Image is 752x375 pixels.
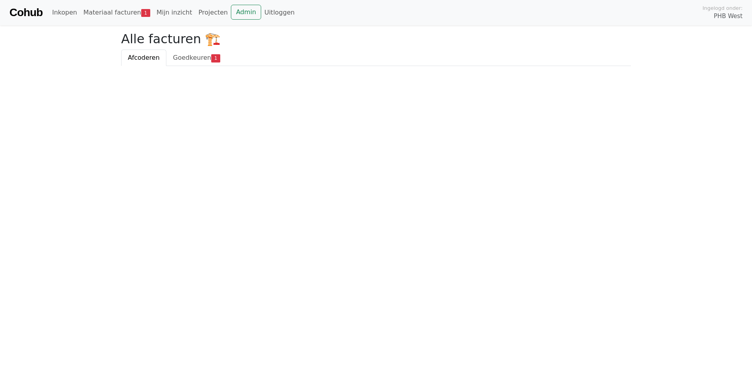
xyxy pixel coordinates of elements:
span: 1 [211,54,220,62]
a: Afcoderen [121,50,166,66]
a: Uitloggen [261,5,298,20]
a: Goedkeuren1 [166,50,227,66]
span: Ingelogd onder: [702,4,743,12]
a: Inkopen [49,5,80,20]
span: 1 [141,9,150,17]
span: Afcoderen [128,54,160,61]
a: Mijn inzicht [153,5,195,20]
a: Admin [231,5,261,20]
h2: Alle facturen 🏗️ [121,31,631,46]
a: Cohub [9,3,42,22]
a: Projecten [195,5,231,20]
span: PHB West [714,12,743,21]
span: Goedkeuren [173,54,211,61]
a: Materiaal facturen1 [80,5,153,20]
